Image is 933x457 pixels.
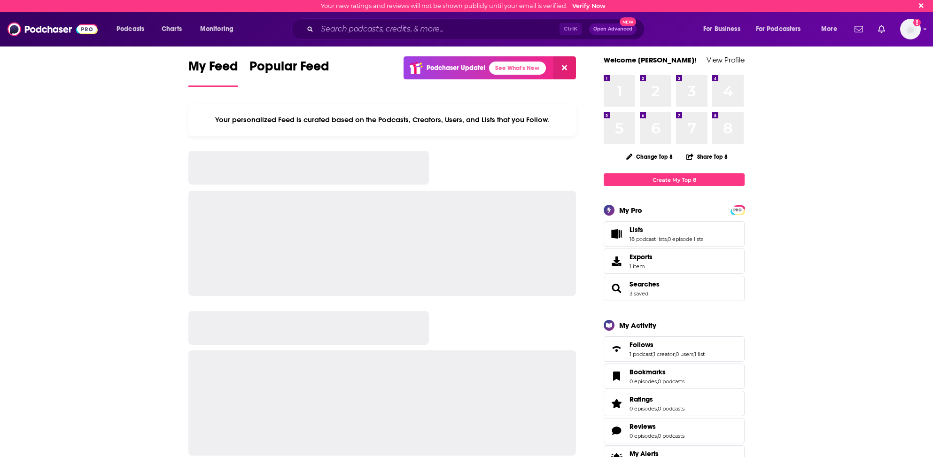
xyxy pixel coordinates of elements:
[572,2,606,9] a: Verify Now
[607,397,626,410] a: Ratings
[630,253,653,261] span: Exports
[630,368,666,376] span: Bookmarks
[604,55,697,64] a: Welcome [PERSON_NAME]!
[607,282,626,295] a: Searches
[607,227,626,240] a: Lists
[667,236,668,242] span: ,
[657,405,658,412] span: ,
[630,290,648,297] a: 3 saved
[489,62,546,75] a: See What's New
[630,351,653,357] a: 1 podcast
[560,23,582,35] span: Ctrl K
[607,424,626,437] a: Reviews
[155,22,187,37] a: Charts
[703,23,740,36] span: For Business
[653,351,653,357] span: ,
[604,364,745,389] span: Bookmarks
[630,263,653,270] span: 1 item
[874,21,889,37] a: Show notifications dropdown
[732,207,743,214] span: PRO
[697,22,752,37] button: open menu
[630,395,684,403] a: Ratings
[620,151,678,163] button: Change Top 8
[630,341,705,349] a: Follows
[188,58,238,80] span: My Feed
[707,55,745,64] a: View Profile
[604,248,745,274] a: Exports
[604,221,745,247] span: Lists
[686,147,728,166] button: Share Top 8
[593,27,632,31] span: Open Advanced
[589,23,637,35] button: Open AdvancedNew
[200,23,233,36] span: Monitoring
[188,104,576,136] div: Your personalized Feed is curated based on the Podcasts, Creators, Users, and Lists that you Follow.
[321,2,606,9] div: Your new ratings and reviews will not be shown publicly until your email is verified.
[657,378,658,385] span: ,
[900,19,921,39] span: Logged in as BretAita
[913,19,921,26] svg: Email not verified
[188,58,238,87] a: My Feed
[630,395,653,403] span: Ratings
[604,418,745,443] span: Reviews
[658,405,684,412] a: 0 podcasts
[604,336,745,362] span: Follows
[630,225,703,234] a: Lists
[821,23,837,36] span: More
[694,351,705,357] a: 1 list
[117,23,144,36] span: Podcasts
[630,341,653,349] span: Follows
[8,20,98,38] img: Podchaser - Follow, Share and Rate Podcasts
[676,351,693,357] a: 0 users
[300,18,653,40] div: Search podcasts, credits, & more...
[110,22,156,37] button: open menu
[630,280,660,288] a: Searches
[851,21,867,37] a: Show notifications dropdown
[630,236,667,242] a: 18 podcast lists
[658,433,684,439] a: 0 podcasts
[630,368,684,376] a: Bookmarks
[630,378,657,385] a: 0 episodes
[249,58,329,87] a: Popular Feed
[750,22,815,37] button: open menu
[620,17,637,26] span: New
[630,405,657,412] a: 0 episodes
[604,276,745,301] span: Searches
[630,422,684,431] a: Reviews
[732,206,743,213] a: PRO
[427,64,485,72] p: Podchaser Update!
[630,422,656,431] span: Reviews
[317,22,560,37] input: Search podcasts, credits, & more...
[658,378,684,385] a: 0 podcasts
[668,236,703,242] a: 0 episode lists
[693,351,694,357] span: ,
[756,23,801,36] span: For Podcasters
[604,391,745,416] span: Ratings
[657,433,658,439] span: ,
[604,173,745,186] a: Create My Top 8
[675,351,676,357] span: ,
[630,433,657,439] a: 0 episodes
[900,19,921,39] button: Show profile menu
[619,206,642,215] div: My Pro
[630,225,643,234] span: Lists
[194,22,246,37] button: open menu
[619,321,656,330] div: My Activity
[607,255,626,268] span: Exports
[900,19,921,39] img: User Profile
[249,58,329,80] span: Popular Feed
[607,370,626,383] a: Bookmarks
[607,342,626,356] a: Follows
[815,22,849,37] button: open menu
[653,351,675,357] a: 1 creator
[162,23,182,36] span: Charts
